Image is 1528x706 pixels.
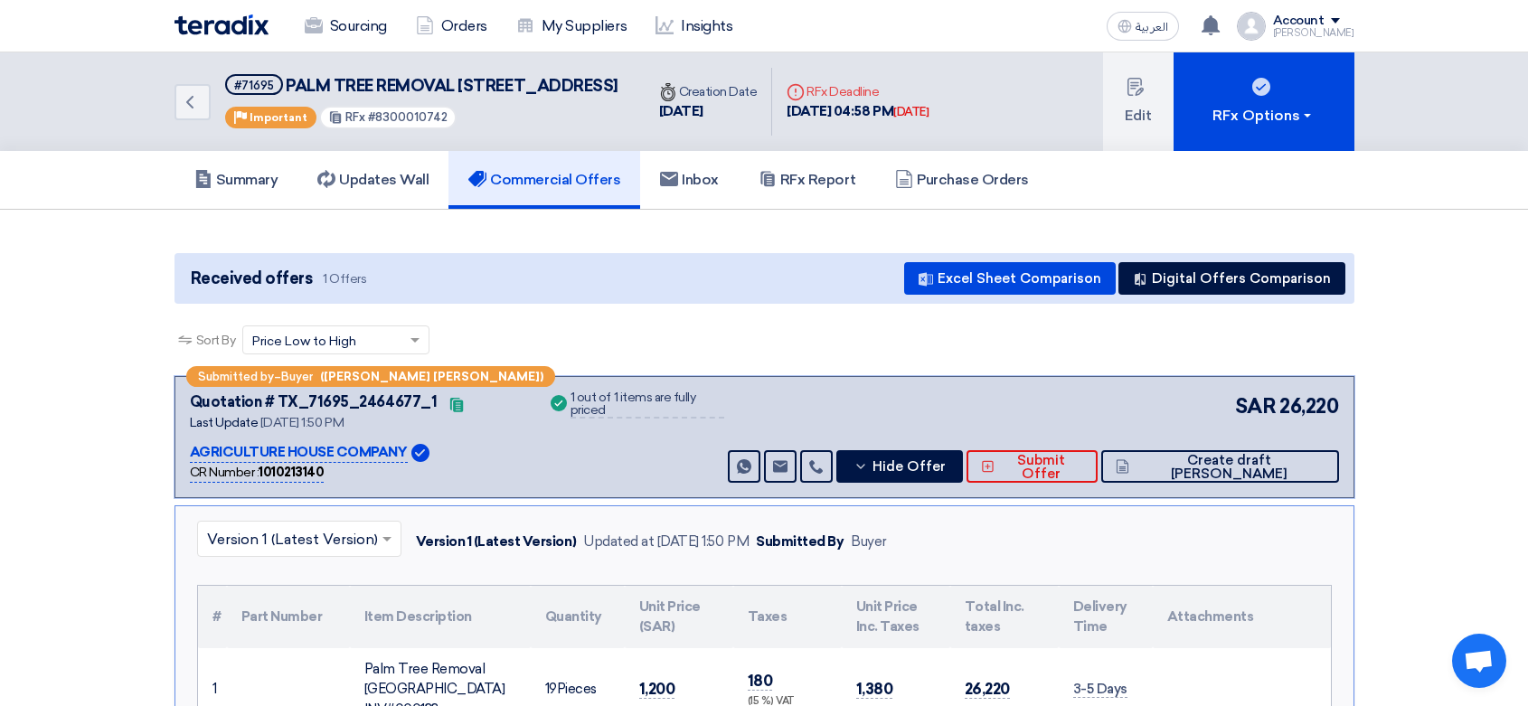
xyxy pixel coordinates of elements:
button: Submit Offer [967,450,1098,483]
span: [DATE] 1:50 PM [260,415,344,430]
div: [DATE] [659,101,758,122]
div: [DATE] 04:58 PM [787,101,929,122]
th: Taxes [733,586,842,648]
span: 1,380 [856,680,893,699]
div: [PERSON_NAME] [1273,28,1354,38]
span: 1,200 [639,680,675,699]
h5: Commercial Offers [468,171,620,189]
span: 26,220 [1279,391,1338,421]
div: 1 out of 1 items are fully priced [571,391,724,419]
span: Submit Offer [999,454,1083,481]
a: Updates Wall [297,151,448,209]
span: العربية [1136,21,1168,33]
span: 180 [748,672,773,691]
span: Create draft [PERSON_NAME] [1134,454,1324,481]
th: # [198,586,227,648]
button: Excel Sheet Comparison [904,262,1116,295]
div: Submitted By [756,532,844,552]
h5: Inbox [660,171,719,189]
button: العربية [1107,12,1179,41]
h5: RFx Report [759,171,855,189]
img: profile_test.png [1237,12,1266,41]
button: Create draft [PERSON_NAME] [1101,450,1338,483]
p: AGRICULTURE HOUSE COMPANY [190,442,408,464]
div: Updated at [DATE] 1:50 PM [583,532,749,552]
div: Creation Date [659,82,758,101]
span: Last Update [190,415,259,430]
h5: Summary [194,171,278,189]
h5: PALM TREE REMOVAL DOHA SQUARE 4041-911 [225,74,618,97]
span: SAR [1235,391,1277,421]
th: Unit Price (SAR) [625,586,733,648]
b: ([PERSON_NAME] [PERSON_NAME]) [320,371,543,382]
th: Total Inc. taxes [950,586,1059,648]
span: #8300010742 [368,110,448,124]
th: Attachments [1153,586,1331,648]
div: #71695 [234,80,274,91]
a: Summary [174,151,298,209]
div: RFx Deadline [787,82,929,101]
h5: Purchase Orders [895,171,1029,189]
span: Hide Offer [872,460,946,474]
button: Hide Offer [836,450,963,483]
span: RFx [345,110,365,124]
span: Buyer [281,371,313,382]
a: Orders [401,6,502,46]
th: Part Number [227,586,350,648]
th: Quantity [531,586,625,648]
span: PALM TREE REMOVAL [STREET_ADDRESS] [286,76,618,96]
div: [DATE] [893,103,929,121]
th: Delivery Time [1059,586,1153,648]
span: 26,220 [965,680,1010,699]
div: Account [1273,14,1325,29]
div: Open chat [1452,634,1506,688]
div: Quotation # TX_71695_2464677_1 [190,391,438,413]
a: Purchase Orders [875,151,1049,209]
span: Important [250,111,307,124]
div: Buyer [851,532,887,552]
span: Received offers [191,267,313,291]
a: Inbox [640,151,739,209]
a: RFx Report [739,151,875,209]
span: Sort By [196,331,236,350]
span: 1 Offers [323,270,366,287]
div: RFx Options [1212,105,1315,127]
span: Submitted by [198,371,274,382]
th: Item Description [350,586,531,648]
span: 19 [545,681,557,697]
th: Unit Price Inc. Taxes [842,586,950,648]
button: Digital Offers Comparison [1118,262,1345,295]
a: My Suppliers [502,6,641,46]
div: Version 1 (Latest Version) [416,532,577,552]
div: CR Number : [190,463,325,483]
span: 3-5 Days [1073,681,1127,698]
img: Verified Account [411,444,429,462]
span: Price Low to High [252,332,356,351]
h5: Updates Wall [317,171,429,189]
b: 1010213140 [259,465,324,480]
a: Sourcing [290,6,401,46]
a: Commercial Offers [448,151,640,209]
div: – [186,366,555,387]
img: Teradix logo [174,14,269,35]
a: Insights [641,6,747,46]
button: RFx Options [1174,52,1354,151]
button: Edit [1103,52,1174,151]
